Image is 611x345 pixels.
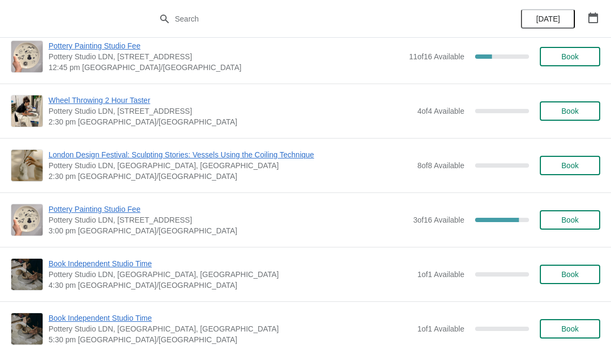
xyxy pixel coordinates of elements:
[417,161,464,170] span: 8 of 8 Available
[413,216,464,224] span: 3 of 16 Available
[536,15,560,23] span: [DATE]
[540,210,600,230] button: Book
[540,156,600,175] button: Book
[49,62,403,73] span: 12:45 pm [GEOGRAPHIC_DATA]/[GEOGRAPHIC_DATA]
[417,325,464,333] span: 1 of 1 Available
[561,52,579,61] span: Book
[49,280,412,291] span: 4:30 pm [GEOGRAPHIC_DATA]/[GEOGRAPHIC_DATA]
[174,9,458,29] input: Search
[561,216,579,224] span: Book
[49,258,412,269] span: Book Independent Studio Time
[49,204,408,215] span: Pottery Painting Studio Fee
[561,161,579,170] span: Book
[49,215,408,225] span: Pottery Studio LDN, [STREET_ADDRESS]
[49,95,412,106] span: Wheel Throwing 2 Hour Taster
[11,95,43,127] img: Wheel Throwing 2 Hour Taster | Pottery Studio LDN, Unit 1.3, Building A4, 10 Monro Way, London, S...
[49,334,412,345] span: 5:30 pm [GEOGRAPHIC_DATA]/[GEOGRAPHIC_DATA]
[49,160,412,171] span: Pottery Studio LDN, [GEOGRAPHIC_DATA], [GEOGRAPHIC_DATA]
[49,51,403,62] span: Pottery Studio LDN, [STREET_ADDRESS]
[540,101,600,121] button: Book
[49,116,412,127] span: 2:30 pm [GEOGRAPHIC_DATA]/[GEOGRAPHIC_DATA]
[49,171,412,182] span: 2:30 pm [GEOGRAPHIC_DATA]/[GEOGRAPHIC_DATA]
[49,225,408,236] span: 3:00 pm [GEOGRAPHIC_DATA]/[GEOGRAPHIC_DATA]
[417,270,464,279] span: 1 of 1 Available
[49,323,412,334] span: Pottery Studio LDN, [GEOGRAPHIC_DATA], [GEOGRAPHIC_DATA]
[561,325,579,333] span: Book
[409,52,464,61] span: 11 of 16 Available
[49,40,403,51] span: Pottery Painting Studio Fee
[521,9,575,29] button: [DATE]
[540,47,600,66] button: Book
[11,204,43,236] img: Pottery Painting Studio Fee | Pottery Studio LDN, Unit 1.3, Building A4, 10 Monro Way, London, SE...
[417,107,464,115] span: 4 of 4 Available
[49,106,412,116] span: Pottery Studio LDN, [STREET_ADDRESS]
[11,259,43,289] img: Book Independent Studio Time | Pottery Studio LDN, London, UK | 4:30 pm Europe/London
[49,313,412,323] span: Book Independent Studio Time
[11,41,43,72] img: Pottery Painting Studio Fee | Pottery Studio LDN, Unit 1.3, Building A4, 10 Monro Way, London, SE...
[561,270,579,279] span: Book
[11,313,43,344] img: Book Independent Studio Time | Pottery Studio LDN, London, UK | 5:30 pm Europe/London
[561,107,579,115] span: Book
[49,149,412,160] span: London Design Festival: Sculpting Stories: Vessels Using the Coiling Technique
[49,269,412,280] span: Pottery Studio LDN, [GEOGRAPHIC_DATA], [GEOGRAPHIC_DATA]
[540,319,600,339] button: Book
[11,150,43,181] img: London Design Festival: Sculpting Stories: Vessels Using the Coiling Technique | Pottery Studio L...
[540,265,600,284] button: Book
